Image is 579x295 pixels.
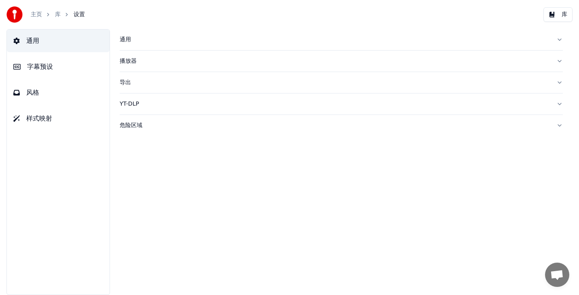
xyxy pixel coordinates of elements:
div: 开放式聊天 [545,263,569,287]
button: 导出 [120,72,563,93]
a: 主页 [31,11,42,19]
a: 库 [55,11,61,19]
button: 通用 [120,29,563,50]
div: YT-DLP [120,100,550,108]
span: 风格 [26,88,39,98]
button: 危险区域 [120,115,563,136]
button: YT-DLP [120,93,563,115]
button: 播放器 [120,51,563,72]
div: 危险区域 [120,121,550,129]
nav: breadcrumb [31,11,85,19]
span: 通用 [26,36,39,46]
div: 通用 [120,36,550,44]
button: 风格 [7,81,110,104]
div: 播放器 [120,57,550,65]
span: 字幕预设 [27,62,53,72]
span: 设置 [74,11,85,19]
button: 样式映射 [7,107,110,130]
img: youka [6,6,23,23]
span: 样式映射 [26,114,52,123]
button: 字幕预设 [7,55,110,78]
button: 库 [543,7,573,22]
div: 导出 [120,79,550,87]
button: 通用 [7,30,110,52]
